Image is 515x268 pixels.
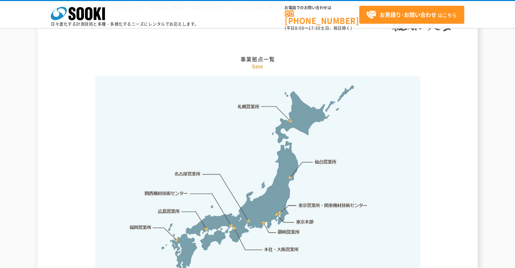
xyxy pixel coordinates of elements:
a: 本社・大阪営業所 [263,246,299,253]
a: 福岡営業所 [129,224,151,231]
strong: お見積り･お問い合わせ [380,11,436,19]
span: お電話でのお問い合わせは [285,6,359,10]
span: (平日 ～ 土日、祝日除く) [285,25,352,31]
p: 日々進化する計測技術と多種・多様化するニーズにレンタルでお応えします。 [51,22,199,26]
span: 8:50 [295,25,304,31]
a: お見積り･お問い合わせはこちら [359,6,464,24]
a: 仙台営業所 [315,159,337,165]
a: 名古屋営業所 [174,171,201,178]
span: 17:30 [308,25,321,31]
span: はこちら [366,10,457,20]
a: 関西機材技術センター [145,190,188,197]
a: 東京本部 [296,219,314,226]
a: 静岡営業所 [278,229,300,235]
a: 札幌営業所 [238,103,260,110]
a: 東京営業所・関東機材技術センター [299,202,368,209]
p: base [60,63,456,70]
a: 広島営業所 [158,208,180,214]
a: [PHONE_NUMBER] [285,11,359,24]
